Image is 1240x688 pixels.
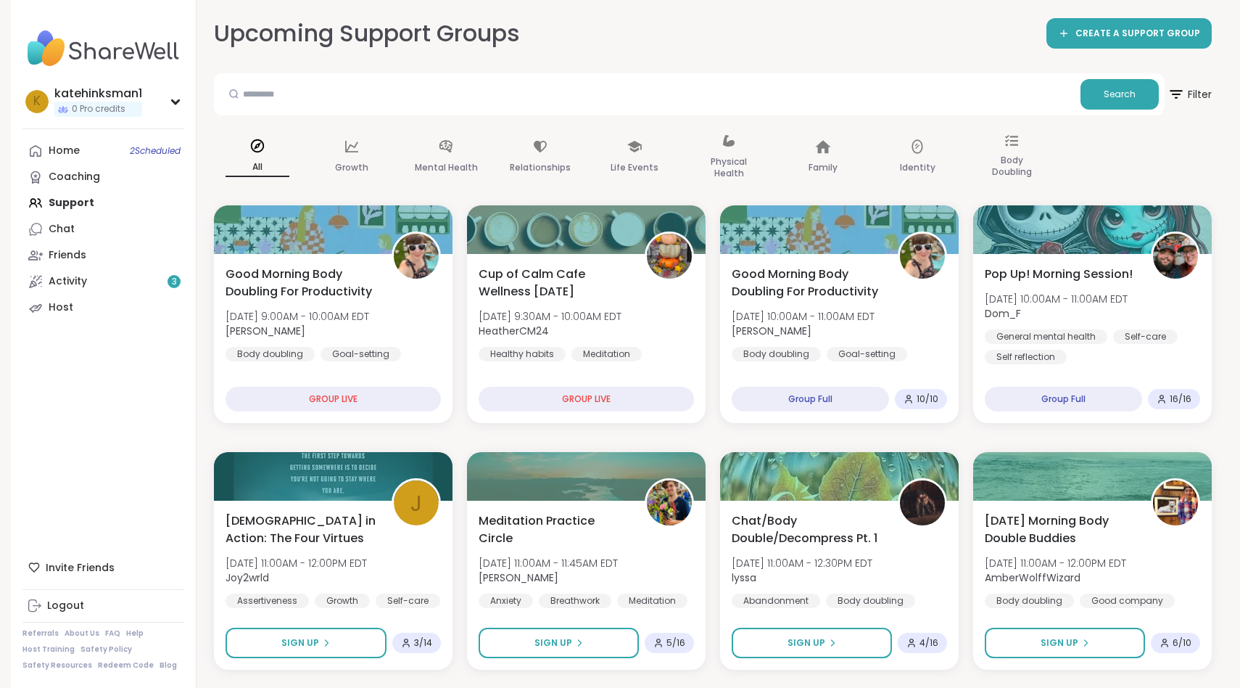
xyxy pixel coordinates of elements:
b: [PERSON_NAME] [479,570,558,585]
p: All [226,158,289,177]
span: 3 [172,276,177,288]
div: Invite Friends [22,554,184,581]
span: Filter [1167,77,1212,112]
img: HeatherCM24 [647,234,692,279]
span: [DATE] 11:00AM - 12:00PM EDT [226,556,367,570]
span: J [410,486,422,520]
b: [PERSON_NAME] [226,324,305,338]
span: 0 Pro credits [72,103,125,115]
a: Chat [22,216,184,242]
div: Anxiety [479,594,533,608]
span: [DATE] 11:00AM - 11:45AM EDT [479,556,618,570]
div: Group Full [732,387,889,411]
span: Sign Up [281,636,319,650]
span: [DATE] Morning Body Double Buddies [985,512,1135,547]
h2: Upcoming Support Groups [214,17,520,50]
button: Sign Up [479,628,639,658]
a: FAQ [105,628,120,639]
p: Life Events [611,159,658,176]
div: Self reflection [985,350,1067,364]
div: Breathwork [539,594,611,608]
div: Chat [49,222,75,237]
span: [DATE] 9:30AM - 10:00AM EDT [479,309,621,324]
span: Good Morning Body Doubling For Productivity [732,266,882,300]
span: 4 / 16 [919,637,938,649]
p: Family [809,159,838,176]
span: Pop Up! Morning Session! [985,266,1133,283]
button: Sign Up [985,628,1145,658]
img: Adrienne_QueenOfTheDawn [900,234,945,279]
span: 3 / 14 [414,637,432,649]
div: Self-care [376,594,440,608]
div: Abandonment [732,594,820,608]
span: [DATE] 11:00AM - 12:00PM EDT [985,556,1126,570]
a: Safety Policy [80,644,132,655]
div: Growth [315,594,370,608]
button: Sign Up [226,628,387,658]
span: CREATE A SUPPORT GROUP [1075,28,1200,40]
div: Group Full [985,387,1142,411]
div: Goal-setting [321,347,401,361]
div: GROUP LIVE [226,387,441,411]
span: Sign Up [1041,636,1078,650]
div: Body doubling [226,347,315,361]
button: Sign Up [732,628,892,658]
div: Activity [49,274,87,289]
div: Body doubling [985,594,1074,608]
a: Blog [160,660,177,671]
span: Cup of Calm Cafe Wellness [DATE] [479,266,629,300]
span: 6 / 10 [1173,637,1191,649]
b: Joy2wrld [226,570,269,585]
div: Logout [47,599,84,613]
div: Good company [1080,594,1175,608]
span: 16 / 16 [1170,393,1191,405]
a: Referrals [22,628,59,639]
span: [DATE] 10:00AM - 11:00AM EDT [732,309,875,324]
a: Host [22,295,184,321]
img: lyssa [900,480,945,525]
div: Assertiveness [226,594,309,608]
div: GROUP LIVE [479,387,694,411]
div: Body doubling [826,594,915,608]
div: Healthy habits [479,347,566,361]
b: AmberWolffWizard [985,570,1080,585]
span: Search [1104,88,1136,101]
a: CREATE A SUPPORT GROUP [1046,18,1212,49]
span: 5 / 16 [666,637,685,649]
span: 2 Scheduled [130,145,181,157]
div: General mental health [985,329,1107,344]
div: Host [49,300,73,315]
div: Home [49,144,80,158]
span: Sign Up [788,636,825,650]
span: [DATE] 9:00AM - 10:00AM EDT [226,309,369,324]
div: Self-care [1113,329,1178,344]
a: Safety Resources [22,660,92,671]
p: Growth [335,159,368,176]
a: About Us [65,628,99,639]
a: Coaching [22,164,184,190]
img: Dom_F [1153,234,1198,279]
span: [DEMOGRAPHIC_DATA] in Action: The Four Virtues [226,512,376,547]
span: Good Morning Body Doubling For Productivity [226,266,376,300]
img: Nicholas [647,480,692,525]
div: katehinksman1 [54,86,142,102]
p: Identity [900,159,935,176]
a: Activity3 [22,269,184,295]
a: Friends [22,242,184,269]
a: Host Training [22,644,75,655]
div: Goal-setting [827,347,907,361]
b: HeatherCM24 [479,324,549,338]
img: Adrienne_QueenOfTheDawn [394,234,439,279]
div: Meditation [617,594,687,608]
span: Chat/Body Double/Decompress Pt. 1 [732,512,882,547]
a: Help [126,628,144,639]
div: Meditation [571,347,642,361]
span: [DATE] 10:00AM - 11:00AM EDT [985,292,1128,306]
div: Friends [49,248,86,263]
span: Meditation Practice Circle [479,512,629,547]
button: Search [1080,79,1159,110]
span: [DATE] 11:00AM - 12:30PM EDT [732,556,872,570]
button: Filter [1167,73,1212,115]
img: ShareWell Nav Logo [22,23,184,74]
a: Logout [22,593,184,619]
